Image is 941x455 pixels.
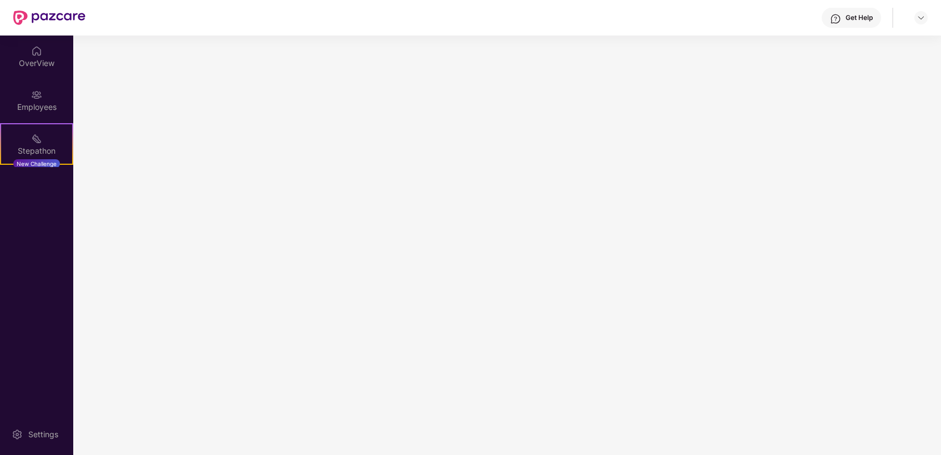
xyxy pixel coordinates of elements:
img: svg+xml;base64,PHN2ZyBpZD0iRHJvcGRvd24tMzJ4MzIiIHhtbG5zPSJodHRwOi8vd3d3LnczLm9yZy8yMDAwL3N2ZyIgd2... [917,13,925,22]
img: svg+xml;base64,PHN2ZyB4bWxucz0iaHR0cDovL3d3dy53My5vcmcvMjAwMC9zdmciIHdpZHRoPSIyMSIgaGVpZ2h0PSIyMC... [31,133,42,144]
div: Stepathon [1,145,72,156]
img: svg+xml;base64,PHN2ZyBpZD0iRW1wbG95ZWVzIiB4bWxucz0iaHR0cDovL3d3dy53My5vcmcvMjAwMC9zdmciIHdpZHRoPS... [31,89,42,100]
img: svg+xml;base64,PHN2ZyBpZD0iSG9tZSIgeG1sbnM9Imh0dHA6Ly93d3cudzMub3JnLzIwMDAvc3ZnIiB3aWR0aD0iMjAiIG... [31,46,42,57]
div: Get Help [846,13,873,22]
div: Settings [25,429,62,440]
div: New Challenge [13,159,60,168]
img: svg+xml;base64,PHN2ZyBpZD0iSGVscC0zMngzMiIgeG1sbnM9Imh0dHA6Ly93d3cudzMub3JnLzIwMDAvc3ZnIiB3aWR0aD... [830,13,841,24]
img: New Pazcare Logo [13,11,85,25]
img: svg+xml;base64,PHN2ZyBpZD0iU2V0dGluZy0yMHgyMCIgeG1sbnM9Imh0dHA6Ly93d3cudzMub3JnLzIwMDAvc3ZnIiB3aW... [12,429,23,440]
